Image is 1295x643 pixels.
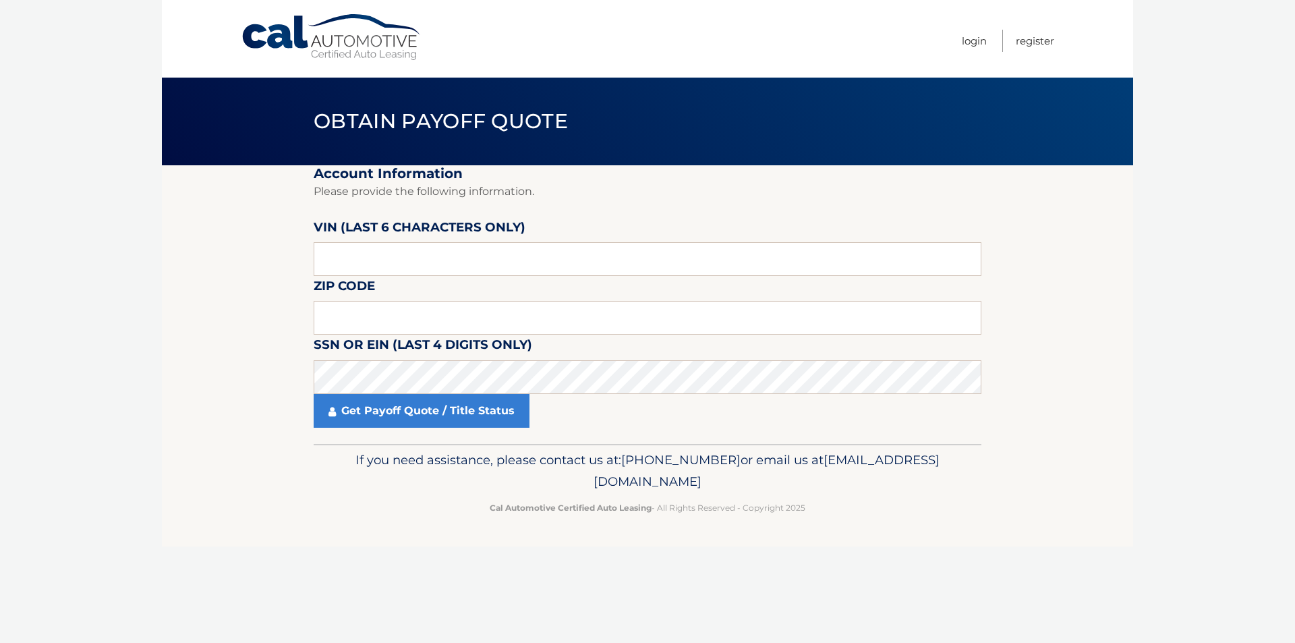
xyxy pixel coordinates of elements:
a: Get Payoff Quote / Title Status [314,394,529,428]
p: Please provide the following information. [314,182,981,201]
span: Obtain Payoff Quote [314,109,568,134]
label: VIN (last 6 characters only) [314,217,525,242]
h2: Account Information [314,165,981,182]
a: Register [1016,30,1054,52]
p: If you need assistance, please contact us at: or email us at [322,449,973,493]
a: Login [962,30,987,52]
label: Zip Code [314,276,375,301]
a: Cal Automotive [241,13,423,61]
label: SSN or EIN (last 4 digits only) [314,335,532,360]
span: [PHONE_NUMBER] [621,452,741,468]
strong: Cal Automotive Certified Auto Leasing [490,503,652,513]
p: - All Rights Reserved - Copyright 2025 [322,501,973,515]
